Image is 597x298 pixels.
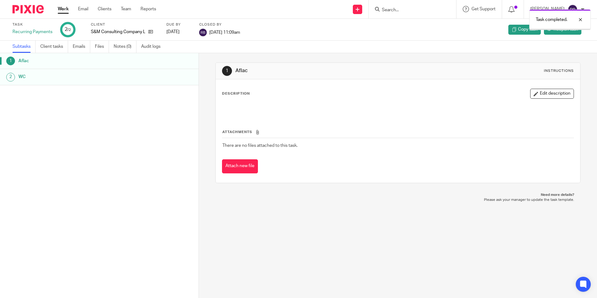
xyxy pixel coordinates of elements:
p: Need more details? [222,192,574,197]
div: 1 [222,66,232,76]
a: Subtasks [12,41,36,53]
label: Client [91,22,159,27]
a: Reports [141,6,156,12]
img: svg%3E [568,4,578,14]
label: Task [12,22,52,27]
a: Audit logs [141,41,165,53]
h1: Aflac [18,56,135,66]
div: 1 [6,57,15,65]
a: Client tasks [40,41,68,53]
span: [DATE] 11:09am [209,30,240,34]
img: svg%3E [199,29,207,36]
span: There are no files attached to this task. [222,143,298,148]
a: Clients [98,6,111,12]
img: Pixie [12,5,44,13]
div: Instructions [544,68,574,73]
a: Team [121,6,131,12]
div: Recurring Payments [12,29,52,35]
div: [DATE] [166,29,191,35]
span: Attachments [222,130,252,134]
p: Please ask your manager to update the task template. [222,197,574,202]
button: Attach new file [222,159,258,173]
a: Emails [73,41,90,53]
a: Files [95,41,109,53]
a: Work [58,6,69,12]
div: 2 [6,73,15,82]
small: /2 [67,28,71,32]
h1: Aflac [235,67,411,74]
h1: WC [18,72,135,82]
label: Closed by [199,22,240,27]
a: Notes (0) [114,41,136,53]
p: Task completed. [536,17,567,23]
div: 2 [65,26,71,33]
p: S&M Consulting Company LLC [91,29,145,35]
label: Due by [166,22,191,27]
a: Email [78,6,88,12]
button: Edit description [530,89,574,99]
p: Description [222,91,250,96]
